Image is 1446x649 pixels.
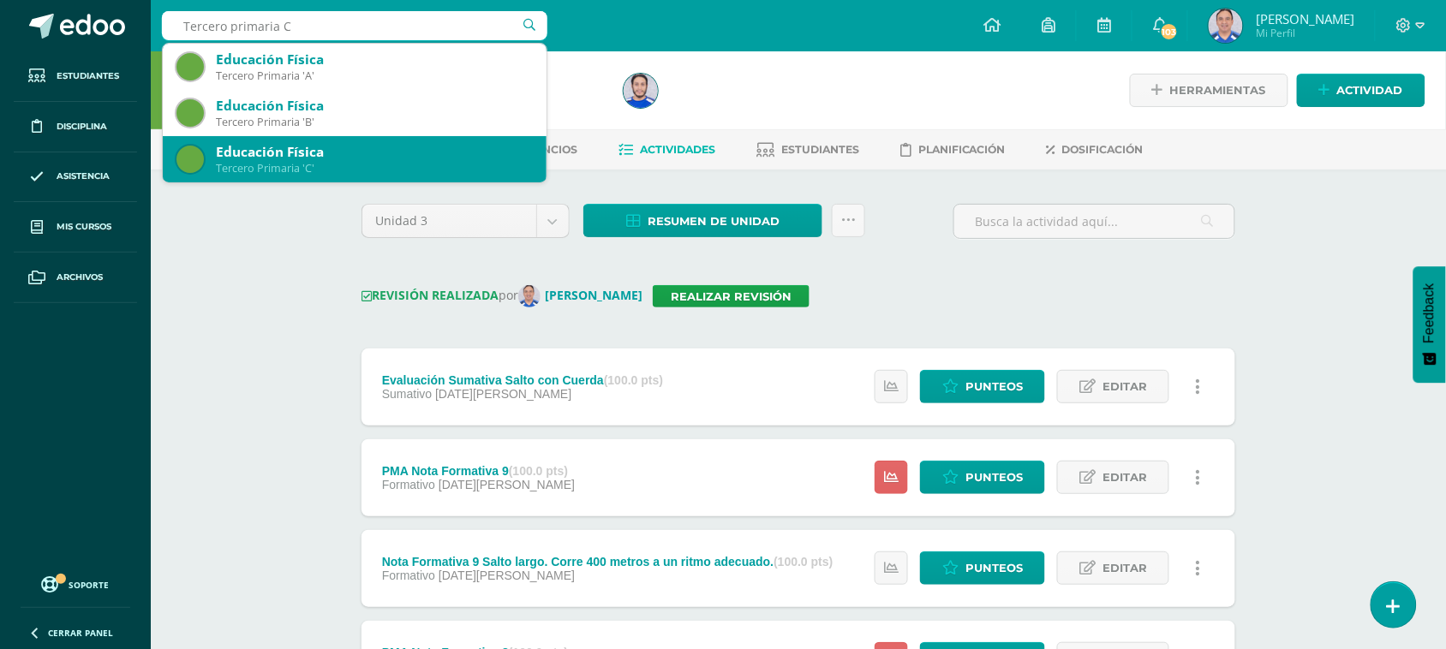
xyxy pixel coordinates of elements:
span: Dosificación [1062,143,1144,156]
span: Planificación [918,143,1006,156]
span: [DATE][PERSON_NAME] [439,478,575,491]
span: Estudiantes [57,69,119,83]
a: [PERSON_NAME] [518,287,653,303]
a: Punteos [920,461,1045,494]
span: Formativo [382,569,435,582]
span: [DATE][PERSON_NAME] [439,569,575,582]
div: Tercero Primaria 'B' [216,115,533,129]
img: 862b533b803dc702c9fe77ae9d0c38ba.png [518,285,541,307]
div: PMA Nota Formativa 9 [382,464,575,478]
button: Feedback - Mostrar encuesta [1413,266,1446,383]
span: Resumen de unidad [648,205,780,237]
span: [DATE][PERSON_NAME] [435,387,571,401]
span: Herramientas [1170,74,1266,106]
a: Unidad 3 [362,205,569,237]
a: Realizar revisión [653,285,810,307]
a: Mis cursos [14,202,137,253]
div: Tercero Primaria 'C' [216,161,533,176]
span: Punteos [965,371,1023,402]
strong: REVISIÓN REALIZADA [361,287,499,303]
span: Disciplina [57,120,107,134]
strong: (100.0 pts) [509,464,568,478]
a: Estudiantes [14,51,137,102]
a: Punteos [920,551,1045,585]
input: Busca la actividad aquí... [954,205,1234,238]
a: Punteos [920,370,1045,403]
span: Archivos [57,271,103,284]
div: Educación Física [216,51,533,68]
strong: (100.0 pts) [774,555,833,569]
div: Educación Física [216,97,533,115]
div: Nota Formativa 9 Salto largo. Corre 400 metros a un ritmo adecuado. [382,555,834,569]
a: Asistencia [14,152,137,203]
span: Soporte [69,579,110,591]
a: Archivos [14,253,137,303]
a: Estudiantes [756,136,859,164]
span: Actividad [1337,74,1403,106]
strong: [PERSON_NAME] [545,287,642,303]
div: Educación Física [216,143,533,161]
a: Soporte [21,572,130,595]
img: 4baca86961829538b6c0eb0a04f70739.png [624,74,658,108]
span: Mi Perfil [1256,26,1354,40]
div: Tercero Primaria 'A' [216,68,533,83]
a: Dosificación [1047,136,1144,164]
span: Sumativo [382,387,432,401]
span: Editar [1102,371,1147,402]
span: 103 [1160,22,1179,41]
a: Actividades [618,136,715,164]
img: 8c4e54a537c48542ee93227c74eb64df.png [1209,9,1243,43]
span: Feedback [1422,283,1437,343]
span: [PERSON_NAME] [1256,10,1354,27]
span: Asistencia [57,170,110,183]
span: Anuncios [517,143,577,156]
span: Actividades [640,143,715,156]
span: Formativo [382,478,435,491]
strong: (100.0 pts) [604,373,663,387]
span: Cerrar panel [48,627,113,639]
input: Busca un usuario... [162,11,547,40]
div: Evaluación Sumativa Salto con Cuerda [382,373,663,387]
span: Punteos [965,461,1023,493]
span: Punteos [965,552,1023,584]
a: Herramientas [1130,74,1288,107]
span: Editar [1102,552,1147,584]
a: Resumen de unidad [583,204,822,237]
a: Actividad [1297,74,1425,107]
span: Mis cursos [57,220,111,234]
a: Disciplina [14,102,137,152]
span: Editar [1102,461,1147,493]
a: Planificación [900,136,1006,164]
span: Estudiantes [781,143,859,156]
span: Unidad 3 [375,205,523,237]
div: por [361,285,1235,307]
